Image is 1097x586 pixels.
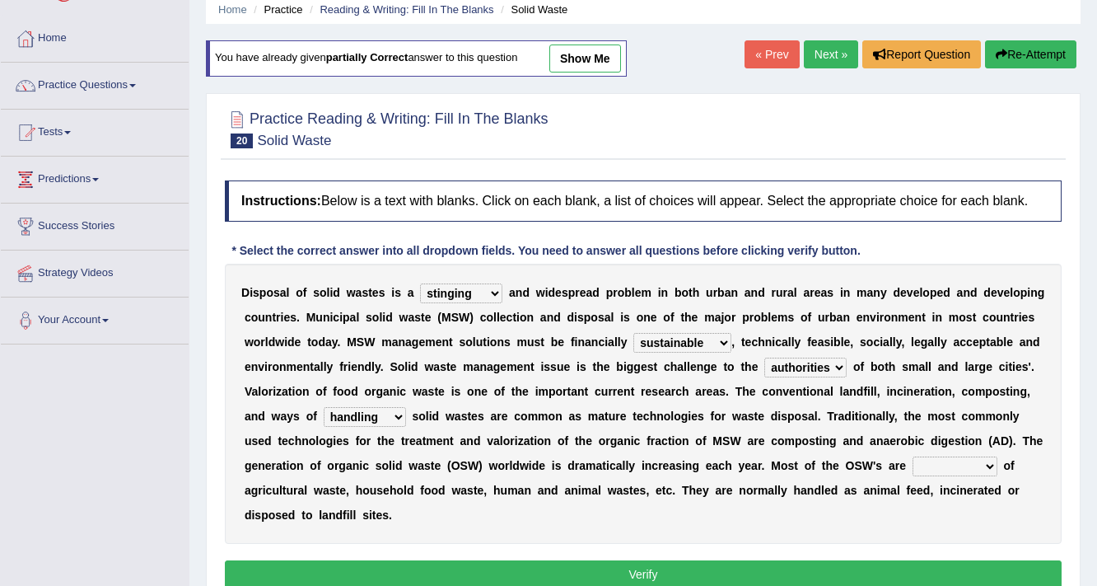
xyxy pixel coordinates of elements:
[771,311,777,324] b: e
[459,335,465,349] b: s
[441,311,451,324] b: M
[558,335,564,349] b: e
[643,311,651,324] b: n
[326,52,408,64] b: partially correct
[1028,311,1034,324] b: s
[451,311,459,324] b: S
[1038,286,1045,299] b: g
[567,311,575,324] b: d
[483,335,487,349] b: t
[347,335,357,349] b: M
[260,335,264,349] b: r
[801,311,808,324] b: o
[385,311,393,324] b: d
[516,286,523,299] b: n
[1,157,189,198] a: Predictions
[327,286,330,299] b: l
[257,133,331,148] small: Solid Waste
[620,311,623,324] b: i
[284,335,287,349] b: i
[323,311,330,324] b: n
[787,311,794,324] b: s
[372,286,379,299] b: e
[973,311,977,324] b: t
[818,311,825,324] b: u
[641,286,651,299] b: m
[379,311,382,324] b: l
[788,335,791,349] b: l
[689,286,693,299] b: t
[295,335,301,349] b: e
[273,286,280,299] b: s
[749,311,754,324] b: r
[772,335,775,349] b: i
[724,311,731,324] b: o
[782,335,788,349] b: a
[825,311,829,324] b: r
[372,311,380,324] b: o
[512,311,516,324] b: t
[658,286,661,299] b: i
[493,311,497,324] b: l
[476,335,483,349] b: u
[908,311,915,324] b: e
[613,286,617,299] b: r
[675,286,682,299] b: b
[706,286,713,299] b: u
[913,286,920,299] b: e
[745,286,751,299] b: a
[618,335,621,349] b: l
[338,335,341,349] b: .
[318,335,325,349] b: d
[253,286,259,299] b: s
[250,286,253,299] b: i
[366,311,372,324] b: s
[548,286,556,299] b: d
[787,286,794,299] b: a
[307,335,311,349] b: t
[487,335,490,349] b: i
[356,311,359,324] b: l
[473,335,476,349] b: l
[1030,286,1038,299] b: n
[437,311,441,324] b: (
[605,311,611,324] b: a
[580,286,586,299] b: e
[829,311,837,324] b: b
[922,311,926,324] b: t
[713,286,717,299] b: r
[497,311,500,324] b: l
[266,286,273,299] b: o
[821,286,828,299] b: a
[751,286,759,299] b: n
[661,286,669,299] b: n
[775,335,782,349] b: c
[758,286,765,299] b: d
[721,311,724,324] b: j
[414,311,421,324] b: s
[1010,286,1013,299] b: l
[997,286,1004,299] b: v
[611,311,614,324] b: l
[333,286,340,299] b: d
[465,335,473,349] b: o
[936,311,943,324] b: n
[364,335,375,349] b: W
[218,3,247,16] a: Home
[527,335,534,349] b: u
[717,286,725,299] b: b
[398,335,405,349] b: n
[684,311,692,324] b: h
[1,251,189,292] a: Strategy Videos
[1,204,189,245] a: Success Stories
[776,286,783,299] b: u
[670,311,675,324] b: f
[932,311,936,324] b: i
[791,335,795,349] b: l
[777,311,787,324] b: m
[303,286,307,299] b: f
[794,286,797,299] b: l
[1022,311,1029,324] b: e
[783,286,787,299] b: r
[520,311,527,324] b: o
